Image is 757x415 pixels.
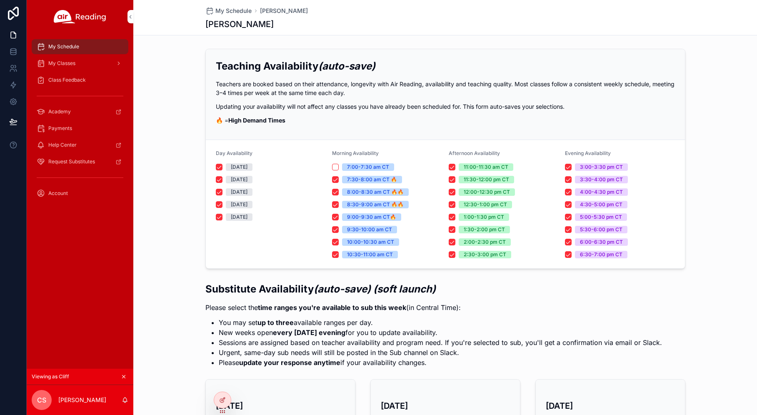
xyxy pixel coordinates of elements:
p: Updating your availability will not affect any classes you have already been scheduled for. This ... [216,102,675,111]
strong: time ranges you're available to sub this week [258,303,406,312]
h2: Teaching Availability [216,59,675,73]
li: Sessions are assigned based on teacher availability and program need. If you're selected to sub, ... [219,337,662,347]
strong: update your response anytime [239,358,340,367]
div: scrollable content [27,33,133,212]
div: [DATE] [231,188,247,196]
h2: Substitute Availability [205,282,662,296]
a: My Classes [32,56,128,71]
div: 3:30-4:00 pm CT [580,176,623,183]
div: 1:30-2:00 pm CT [464,226,505,233]
span: Payments [48,125,72,132]
a: My Schedule [205,7,252,15]
span: My Schedule [48,43,79,50]
span: Viewing as Cliff [32,373,69,380]
strong: High Demand Times [228,117,285,124]
strong: every [DATE] evening [273,328,345,337]
p: Please select the (in Central Time): [205,302,662,312]
li: You may set available ranges per day. [219,317,662,327]
div: 4:00-4:30 pm CT [580,188,623,196]
div: [DATE] [231,163,247,171]
div: 6:30-7:00 pm CT [580,251,622,258]
div: 11:30-12:00 pm CT [464,176,509,183]
div: 12:00-12:30 pm CT [464,188,510,196]
img: App logo [54,10,106,23]
div: 12:30-1:00 pm CT [464,201,507,208]
p: 🔥 = [216,116,675,125]
h3: [DATE] [381,400,510,412]
span: Evening Availability [565,150,611,156]
div: 10:00-10:30 am CT [347,238,394,246]
div: 8:30-9:00 am CT 🔥🔥 [347,201,404,208]
h3: [DATE] [216,400,345,412]
div: 2:00-2:30 pm CT [464,238,506,246]
div: 8:00-8:30 am CT 🔥🔥 [347,188,404,196]
span: CS [37,395,46,405]
div: [DATE] [231,176,247,183]
span: Request Substitutes [48,158,95,165]
div: 11:00-11:30 am CT [464,163,508,171]
p: [PERSON_NAME] [58,396,106,404]
span: Day Availability [216,150,252,156]
a: Help Center [32,137,128,152]
span: Academy [48,108,71,115]
li: Urgent, same-day sub needs will still be posted in the Sub channel on Slack. [219,347,662,357]
em: (auto-save) [318,60,375,72]
span: My Schedule [215,7,252,15]
a: Academy [32,104,128,119]
a: Account [32,186,128,201]
li: Please if your availability changes. [219,357,662,367]
div: [DATE] [231,201,247,208]
a: My Schedule [32,39,128,54]
div: 7:00-7:30 am CT [347,163,389,171]
a: Payments [32,121,128,136]
strong: up to three [257,318,294,327]
p: Teachers are booked based on their attendance, longevity with Air Reading, availability and teach... [216,80,675,97]
span: My Classes [48,60,75,67]
div: 2:30-3:00 pm CT [464,251,506,258]
div: 5:00-5:30 pm CT [580,213,622,221]
span: Help Center [48,142,77,148]
div: 6:00-6:30 pm CT [580,238,623,246]
span: Afternoon Availability [449,150,500,156]
div: 1:00-1:30 pm CT [464,213,504,221]
div: 9:30-10:00 am CT [347,226,392,233]
span: Morning Availability [332,150,379,156]
div: 3:00-3:30 pm CT [580,163,623,171]
div: 9:00-9:30 am CT🔥 [347,213,396,221]
div: 4:30-5:00 pm CT [580,201,622,208]
div: 10:30-11:00 am CT [347,251,393,258]
em: (auto-save) (soft launch) [314,283,436,295]
span: Class Feedback [48,77,86,83]
div: 5:30-6:00 pm CT [580,226,622,233]
div: [DATE] [231,213,247,221]
a: Class Feedback [32,72,128,87]
a: Request Substitutes [32,154,128,169]
a: [PERSON_NAME] [260,7,308,15]
span: Account [48,190,68,197]
div: 7:30-8:00 am CT 🔥 [347,176,397,183]
h1: [PERSON_NAME] [205,18,274,30]
h3: [DATE] [546,400,675,412]
li: New weeks open for you to update availability. [219,327,662,337]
